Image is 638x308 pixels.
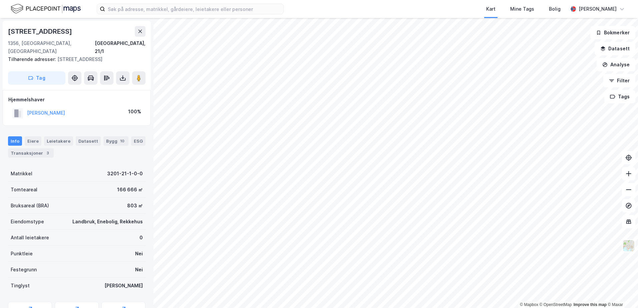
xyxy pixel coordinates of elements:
div: Hjemmelshaver [8,96,145,104]
button: Filter [603,74,635,87]
button: Tag [8,71,65,85]
div: [PERSON_NAME] [104,282,143,290]
button: Datasett [595,42,635,55]
div: Info [8,136,22,146]
div: Leietakere [44,136,73,146]
div: Transaksjoner [8,148,54,158]
div: Bolig [549,5,561,13]
iframe: Chat Widget [605,276,638,308]
div: 3 [44,150,51,156]
div: [PERSON_NAME] [579,5,617,13]
div: Landbruk, Enebolig, Rekkehus [72,218,143,226]
div: Bygg [103,136,128,146]
div: 10 [119,138,126,144]
div: [STREET_ADDRESS] [8,55,140,63]
div: [STREET_ADDRESS] [8,26,73,37]
a: OpenStreetMap [540,302,572,307]
div: Mine Tags [510,5,534,13]
img: Z [622,239,635,252]
div: Tinglyst [11,282,30,290]
div: Eiendomstype [11,218,44,226]
div: Matrikkel [11,170,32,178]
div: Antall leietakere [11,234,49,242]
button: Analyse [597,58,635,71]
button: Bokmerker [590,26,635,39]
div: Festegrunn [11,266,37,274]
img: logo.f888ab2527a4732fd821a326f86c7f29.svg [11,3,81,15]
div: [GEOGRAPHIC_DATA], 21/1 [95,39,145,55]
div: 1356, [GEOGRAPHIC_DATA], [GEOGRAPHIC_DATA] [8,39,95,55]
a: Mapbox [520,302,538,307]
a: Improve this map [574,302,607,307]
div: 803 ㎡ [127,202,143,210]
div: Datasett [76,136,101,146]
button: Tags [604,90,635,103]
div: 166 666 ㎡ [117,186,143,194]
div: Kontrollprogram for chat [605,276,638,308]
div: Kart [486,5,496,13]
div: 100% [128,108,141,116]
span: Tilhørende adresser: [8,56,57,62]
div: Punktleie [11,250,33,258]
div: Tomteareal [11,186,37,194]
div: Bruksareal (BRA) [11,202,49,210]
div: Eiere [25,136,41,146]
input: Søk på adresse, matrikkel, gårdeiere, leietakere eller personer [105,4,283,14]
div: 3201-21-1-0-0 [107,170,143,178]
div: Nei [135,250,143,258]
div: ESG [131,136,145,146]
div: 0 [139,234,143,242]
div: Nei [135,266,143,274]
